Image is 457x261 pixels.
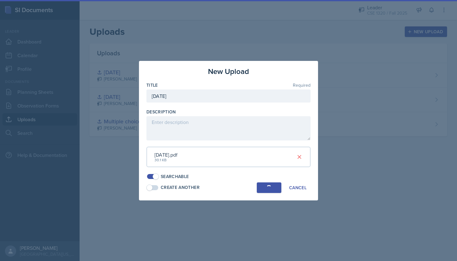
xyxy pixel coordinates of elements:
label: Description [146,109,176,115]
div: 30.1 KB [155,157,178,163]
span: Required [293,83,311,87]
button: Cancel [285,182,311,193]
input: Enter title [146,89,311,103]
label: Title [146,82,158,88]
div: Create Another [161,184,200,191]
h3: New Upload [208,66,249,77]
div: Searchable [161,173,189,180]
div: [DATE].pdf [155,151,178,158]
div: Cancel [289,185,307,190]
